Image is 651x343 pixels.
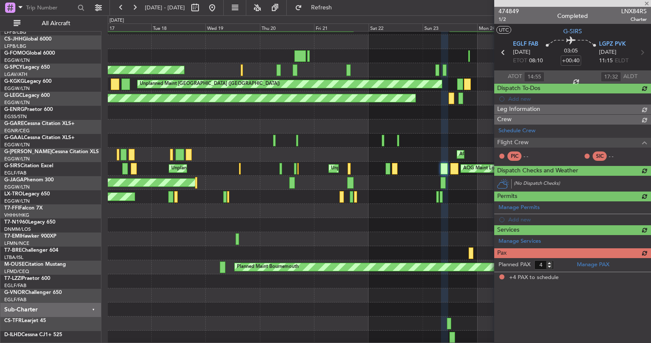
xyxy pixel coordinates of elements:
span: All Aircraft [22,20,90,26]
span: G-GARE [4,121,24,126]
a: LGAV/ATH [4,71,27,78]
span: ALDT [623,73,637,81]
span: ETOT [513,57,527,65]
a: D-ILHDCessna CJ1+ 525 [4,332,62,337]
a: T7-N1960Legacy 650 [4,220,55,225]
a: EGLF/FAB [4,282,26,289]
div: Sat 22 [369,23,423,31]
a: G-KGKGLegacy 600 [4,79,52,84]
span: T7-LZZI [4,276,22,281]
a: G-ENRGPraetor 600 [4,107,53,112]
span: G-VNOR [4,290,25,295]
span: G-ENRG [4,107,24,112]
span: T7-FFI [4,206,19,211]
a: CS-TFRLearjet 45 [4,318,46,323]
a: EGGW/LTN [4,142,30,148]
a: LFPB/LBG [4,29,26,35]
span: D-ILHD [4,332,21,337]
div: Unplanned Maint [GEOGRAPHIC_DATA] ([GEOGRAPHIC_DATA]) [331,162,471,175]
span: ELDT [615,57,628,65]
a: T7-LZZIPraetor 600 [4,276,50,281]
a: LTBA/ISL [4,254,23,261]
span: Charter [621,16,647,23]
a: EGGW/LTN [4,99,30,106]
div: AOG Maint London ([GEOGRAPHIC_DATA]) [463,162,559,175]
a: G-GAALCessna Citation XLS+ [4,135,75,140]
span: T7-BRE [4,248,22,253]
input: Trip Number [26,1,75,14]
span: G-FOMO [4,51,26,56]
a: G-FOMOGlobal 6000 [4,51,55,56]
a: T7-EMIHawker 900XP [4,234,56,239]
a: T7-FFIFalcon 7X [4,206,43,211]
button: All Aircraft [9,17,92,30]
span: G-GAAL [4,135,24,140]
a: LFPB/LBG [4,43,26,49]
span: 11:15 [599,57,613,65]
span: M-OUSE [4,262,25,267]
span: G-SPCY [4,65,23,70]
div: AOG Maint London ([GEOGRAPHIC_DATA]) [459,148,555,161]
a: G-VNORChallenger 650 [4,290,62,295]
div: Fri 21 [314,23,368,31]
span: G-KGKG [4,79,24,84]
span: G-LEGC [4,93,23,98]
div: Mon 17 [97,23,151,31]
div: Sun 23 [423,23,477,31]
span: CS-TFR [4,318,22,323]
a: EGSS/STN [4,113,27,120]
span: T7-EMI [4,234,21,239]
span: [DATE] - [DATE] [145,4,185,12]
a: G-SIRSCitation Excel [4,163,53,169]
div: Unplanned Maint [GEOGRAPHIC_DATA] ([GEOGRAPHIC_DATA]) [140,78,280,90]
a: EGGW/LTN [4,198,30,204]
a: DNMM/LOS [4,226,31,233]
a: EGGW/LTN [4,184,30,190]
a: M-OUSECitation Mustang [4,262,66,267]
span: G-SIRS [4,163,20,169]
div: Completed [557,12,588,20]
a: EGGW/LTN [4,156,30,162]
a: LFMD/CEQ [4,268,29,275]
a: VHHH/HKG [4,212,29,218]
span: LGPZ PVK [599,40,626,49]
span: [DATE] [513,48,530,57]
span: CS-JHH [4,37,23,42]
a: G-[PERSON_NAME]Cessna Citation XLS [4,149,99,154]
span: LX-TRO [4,192,23,197]
a: LX-TROLegacy 650 [4,192,50,197]
a: G-LEGCLegacy 600 [4,93,50,98]
span: EGLF FAB [513,40,538,49]
span: ATOT [508,73,522,81]
span: 474849 [498,7,519,16]
button: UTC [496,26,511,34]
span: [DATE] [599,48,616,57]
div: Unplanned Maint [GEOGRAPHIC_DATA] ([GEOGRAPHIC_DATA]) [171,162,311,175]
div: Wed 19 [205,23,259,31]
span: G-[PERSON_NAME] [4,149,52,154]
div: Mon 24 [477,23,531,31]
span: T7-N1960 [4,220,28,225]
span: G-JAGA [4,177,24,183]
a: EGGW/LTN [4,85,30,92]
a: EGGW/LTN [4,57,30,64]
a: G-SPCYLegacy 650 [4,65,50,70]
span: Refresh [304,5,340,11]
button: Refresh [291,1,342,15]
span: 03:05 [564,47,578,55]
a: EGNR/CEG [4,128,30,134]
div: Tue 18 [151,23,205,31]
a: EGLF/FAB [4,170,26,176]
span: LNX84RS [621,7,647,16]
span: 1/2 [498,16,519,23]
a: T7-BREChallenger 604 [4,248,58,253]
a: EGLF/FAB [4,296,26,303]
a: G-GARECessna Citation XLS+ [4,121,75,126]
span: G-SIRS [563,27,582,36]
a: CS-JHHGlobal 6000 [4,37,52,42]
div: [DATE] [109,17,124,24]
a: LFMN/NCE [4,240,29,247]
a: G-JAGAPhenom 300 [4,177,54,183]
div: Thu 20 [260,23,314,31]
span: 08:10 [529,57,543,65]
